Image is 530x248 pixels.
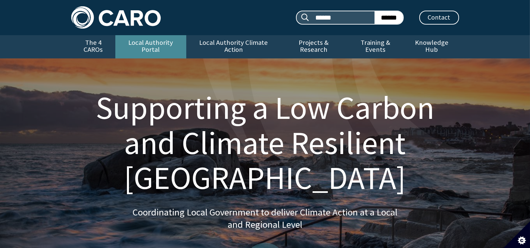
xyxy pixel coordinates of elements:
[133,206,398,231] p: Coordinating Local Government to deliver Climate Action at a Local and Regional Level
[419,11,459,25] a: Contact
[115,35,186,58] a: Local Authority Portal
[404,35,459,58] a: Knowledge Hub
[346,35,404,58] a: Training & Events
[71,35,115,58] a: The 4 CAROs
[71,6,161,29] img: Caro logo
[281,35,346,58] a: Projects & Research
[186,35,281,58] a: Local Authority Climate Action
[79,90,451,196] h1: Supporting a Low Carbon and Climate Resilient [GEOGRAPHIC_DATA]
[503,221,530,248] button: Set cookie preferences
